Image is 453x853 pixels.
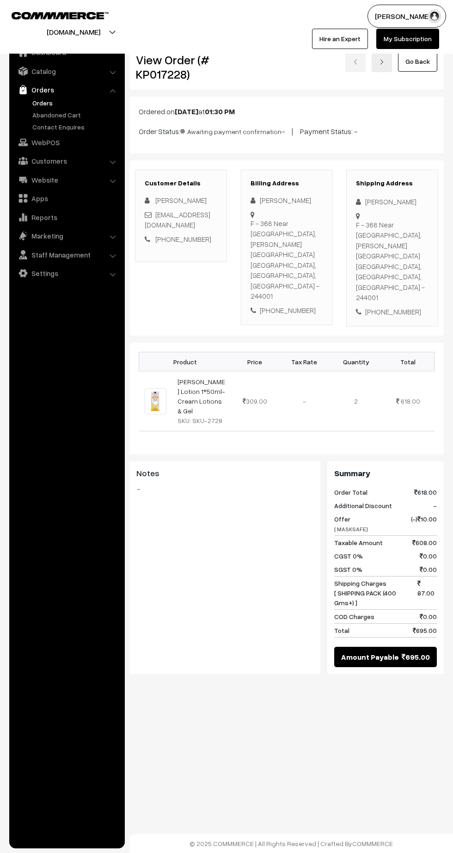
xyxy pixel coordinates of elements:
[251,195,323,206] div: [PERSON_NAME]
[139,352,232,371] th: Product
[334,526,368,533] span: [ MASKSAFE]
[12,246,122,263] a: Staff Management
[145,388,166,414] img: 1000058233.png
[251,305,323,316] div: [PHONE_NUMBER]
[178,416,226,425] div: SKU: SKU-2728
[178,378,225,415] a: [PERSON_NAME] Lotion 1*50ml-Cream Lotions & Gel
[428,9,441,23] img: user
[243,397,267,405] span: 309.00
[330,352,382,371] th: Quantity
[12,265,122,282] a: Settings
[312,29,368,49] a: Hire an Expert
[12,209,122,226] a: Reports
[433,501,437,510] span: -
[12,134,122,151] a: WebPOS
[139,106,435,117] p: Ordered on at
[251,218,323,301] div: F - 368 Near [GEOGRAPHIC_DATA], [PERSON_NAME][GEOGRAPHIC_DATA] [GEOGRAPHIC_DATA], [GEOGRAPHIC_DAT...
[356,307,429,317] div: [PHONE_NUMBER]
[412,538,437,547] span: 608.00
[12,172,122,188] a: Website
[136,483,313,494] blockquote: -
[334,468,437,479] h3: Summary
[334,501,392,510] span: Additional Discount
[30,98,122,108] a: Orders
[12,153,122,169] a: Customers
[334,514,368,534] span: Offer
[398,51,437,72] a: Go Back
[414,487,437,497] span: 618.00
[420,612,437,621] span: 0.00
[413,626,437,635] span: 695.00
[354,397,358,405] span: 2
[334,487,367,497] span: Order Total
[334,626,349,635] span: Total
[232,352,278,371] th: Price
[155,196,207,204] span: [PERSON_NAME]
[30,110,122,120] a: Abandoned Cart
[12,9,92,20] a: COMMMERCE
[356,196,429,207] div: [PERSON_NAME]
[155,235,211,243] a: [PHONE_NUMBER]
[382,352,434,371] th: Total
[14,20,133,43] button: [DOMAIN_NAME]
[139,124,435,137] p: Order Status: - | Payment Status: -
[334,551,363,561] span: CGST 0%
[12,227,122,244] a: Marketing
[278,352,330,371] th: Tax Rate
[278,371,330,431] td: -
[367,5,446,28] button: [PERSON_NAME]
[12,81,122,98] a: Orders
[12,63,122,80] a: Catalog
[417,578,437,608] span: 87.00
[356,179,429,187] h3: Shipping Address
[420,565,437,574] span: 0.00
[411,514,437,534] span: (-) 10.00
[175,107,198,116] b: [DATE]
[352,840,393,847] a: COMMMERCE
[420,551,437,561] span: 0.00
[402,651,430,663] span: 695.00
[205,107,235,116] b: 01:30 PM
[30,122,122,132] a: Contact Enquires
[136,468,313,479] h3: Notes
[356,220,429,303] div: F - 368 Near [GEOGRAPHIC_DATA], [PERSON_NAME][GEOGRAPHIC_DATA] [GEOGRAPHIC_DATA], [GEOGRAPHIC_DAT...
[136,53,227,81] h2: View Order (# KP017228)
[180,124,282,136] span: Awaiting payment confirmation
[341,651,399,663] span: Amount Payable
[379,59,385,65] img: right-arrow.png
[145,179,217,187] h3: Customer Details
[334,565,362,574] span: SGST 0%
[401,397,420,405] span: 618.00
[145,210,210,229] a: [EMAIL_ADDRESS][DOMAIN_NAME]
[334,578,417,608] span: Shipping Charges [ SHIPPING PACK (400 Gms+) ]
[334,612,374,621] span: COD Charges
[12,190,122,207] a: Apps
[251,179,323,187] h3: Billing Address
[334,538,383,547] span: Taxable Amount
[12,12,109,19] img: COMMMERCE
[376,29,439,49] a: My Subscription
[129,834,453,853] footer: © 2025 COMMMERCE | All Rights Reserved | Crafted By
